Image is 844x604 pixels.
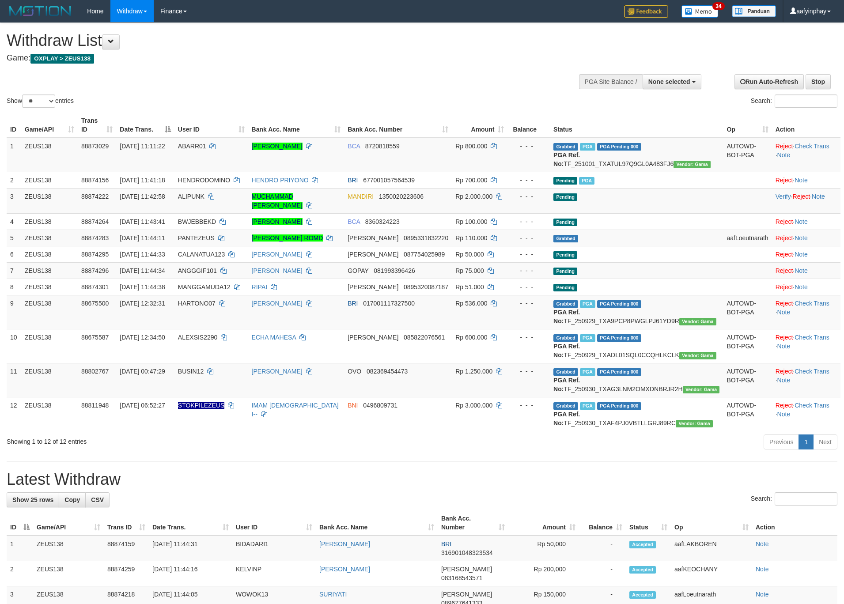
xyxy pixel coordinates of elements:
span: Copy 316901048323534 to clipboard [441,549,493,556]
div: - - - [511,176,546,185]
span: Show 25 rows [12,496,53,503]
span: [DATE] 11:44:34 [120,267,165,274]
th: Status: activate to sort column ascending [626,510,671,536]
td: · · [772,138,840,172]
span: Grabbed [553,235,578,242]
div: - - - [511,217,546,226]
td: · [772,262,840,279]
a: [PERSON_NAME] [252,218,303,225]
span: 88675500 [81,300,109,307]
span: Rp 50.000 [455,251,484,258]
td: BIDADARI1 [232,536,316,561]
td: AUTOWD-BOT-PGA [723,138,772,172]
td: 11 [7,363,21,397]
td: 8 [7,279,21,295]
span: Grabbed [553,402,578,410]
td: 1 [7,536,33,561]
span: [PERSON_NAME] [441,591,492,598]
span: [DATE] 00:47:29 [120,368,165,375]
span: 88874295 [81,251,109,258]
span: Rp 110.000 [455,234,487,242]
td: ZEUS138 [21,397,78,431]
div: Showing 1 to 12 of 12 entries [7,434,345,446]
a: Note [756,566,769,573]
a: 1 [799,434,814,449]
td: KELVINP [232,561,316,586]
td: TF_250929_TXADL01SQL0CCQHLKCLK [550,329,723,363]
span: Copy 677001057564539 to clipboard [363,177,415,184]
a: Reject [793,193,810,200]
a: Verify [776,193,791,200]
th: Amount: activate to sort column ascending [452,113,507,138]
a: Note [795,283,808,291]
span: [DATE] 11:41:18 [120,177,165,184]
a: Show 25 rows [7,492,59,507]
td: · · [772,329,840,363]
div: - - - [511,142,546,151]
a: Note [812,193,825,200]
span: Copy 083168543571 to clipboard [441,574,482,581]
span: Copy 082369454473 to clipboard [367,368,408,375]
a: Note [777,377,791,384]
span: GOPAY [348,267,368,274]
span: [DATE] 11:11:22 [120,143,165,150]
td: ZEUS138 [21,295,78,329]
th: Balance: activate to sort column ascending [579,510,626,536]
div: - - - [511,367,546,376]
td: ZEUS138 [21,246,78,262]
td: Rp 50,000 [508,536,579,561]
a: [PERSON_NAME] [252,143,303,150]
div: - - - [511,192,546,201]
div: - - - [511,333,546,342]
td: ZEUS138 [21,138,78,172]
span: 88874156 [81,177,109,184]
td: 7 [7,262,21,279]
span: Grabbed [553,334,578,342]
b: PGA Ref. No: [553,411,580,427]
img: MOTION_logo.png [7,4,74,18]
span: 88874296 [81,267,109,274]
span: BRI [348,300,358,307]
td: - [579,561,626,586]
b: PGA Ref. No: [553,343,580,359]
span: 88675587 [81,334,109,341]
span: ALEXSIS2290 [178,334,218,341]
span: Rp 800.000 [455,143,487,150]
span: BRI [441,540,451,547]
span: Vendor URL: https://trx31.1velocity.biz [676,420,713,427]
span: [PERSON_NAME] [348,283,398,291]
td: aafLoeutnarath [723,230,772,246]
th: User ID: activate to sort column ascending [232,510,316,536]
td: ZEUS138 [33,561,104,586]
span: Pending [553,177,577,185]
a: [PERSON_NAME] [319,566,370,573]
span: [DATE] 11:44:33 [120,251,165,258]
span: [DATE] 12:34:50 [120,334,165,341]
td: aafLAKBOREN [671,536,752,561]
a: Reject [776,177,793,184]
div: - - - [511,299,546,308]
b: PGA Ref. No: [553,151,580,167]
td: AUTOWD-BOT-PGA [723,363,772,397]
a: [PERSON_NAME] ROMD [252,234,323,242]
span: Copy 1350020223606 to clipboard [379,193,424,200]
td: 2 [7,172,21,188]
td: · · [772,188,840,213]
span: Copy 0895331832220 to clipboard [404,234,448,242]
td: 2 [7,561,33,586]
td: AUTOWD-BOT-PGA [723,397,772,431]
div: PGA Site Balance / [579,74,643,89]
span: 34 [712,2,724,10]
span: PANTEZEUS [178,234,215,242]
span: [DATE] 11:42:58 [120,193,165,200]
span: Copy 8360324223 to clipboard [365,218,400,225]
span: [PERSON_NAME] [348,334,398,341]
td: 5 [7,230,21,246]
a: Stop [806,74,831,89]
a: Check Trans [795,300,829,307]
td: · [772,172,840,188]
img: Feedback.jpg [624,5,668,18]
select: Showentries [22,94,55,108]
span: HENDRODOMINO [178,177,230,184]
td: Rp 200,000 [508,561,579,586]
